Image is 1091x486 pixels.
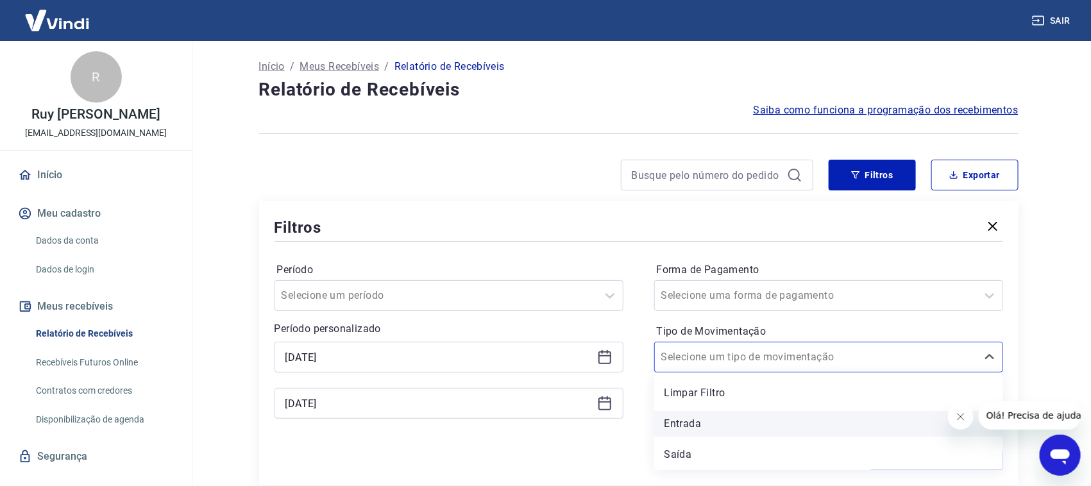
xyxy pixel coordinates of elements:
[275,217,322,238] h5: Filtros
[31,321,176,347] a: Relatório de Recebíveis
[31,406,176,433] a: Disponibilização de agenda
[979,401,1081,430] iframe: Mensagem da empresa
[384,59,389,74] p: /
[31,349,176,376] a: Recebíveis Futuros Online
[15,442,176,471] a: Segurança
[300,59,379,74] a: Meus Recebíveis
[15,1,99,40] img: Vindi
[1029,9,1076,33] button: Sair
[931,160,1019,190] button: Exportar
[31,378,176,404] a: Contratos com credores
[15,199,176,228] button: Meu cadastro
[15,292,176,321] button: Meus recebíveis
[8,9,108,19] span: Olá! Precisa de ajuda?
[654,380,1003,406] div: Limpar Filtro
[275,321,623,337] p: Período personalizado
[290,59,294,74] p: /
[657,324,1001,339] label: Tipo de Movimentação
[25,126,167,140] p: [EMAIL_ADDRESS][DOMAIN_NAME]
[259,59,285,74] a: Início
[277,262,621,278] label: Período
[285,394,592,413] input: Data final
[31,108,160,121] p: Ruy [PERSON_NAME]
[948,404,974,430] iframe: Fechar mensagem
[285,348,592,367] input: Data inicial
[15,161,176,189] a: Início
[654,411,1003,437] div: Entrada
[394,59,505,74] p: Relatório de Recebíveis
[71,51,122,103] div: R
[259,77,1019,103] h4: Relatório de Recebíveis
[654,442,1003,467] div: Saída
[31,256,176,283] a: Dados de login
[632,165,782,185] input: Busque pelo número do pedido
[657,262,1001,278] label: Forma de Pagamento
[754,103,1019,118] a: Saiba como funciona a programação dos recebimentos
[31,228,176,254] a: Dados da conta
[829,160,916,190] button: Filtros
[1040,435,1081,476] iframe: Botão para abrir a janela de mensagens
